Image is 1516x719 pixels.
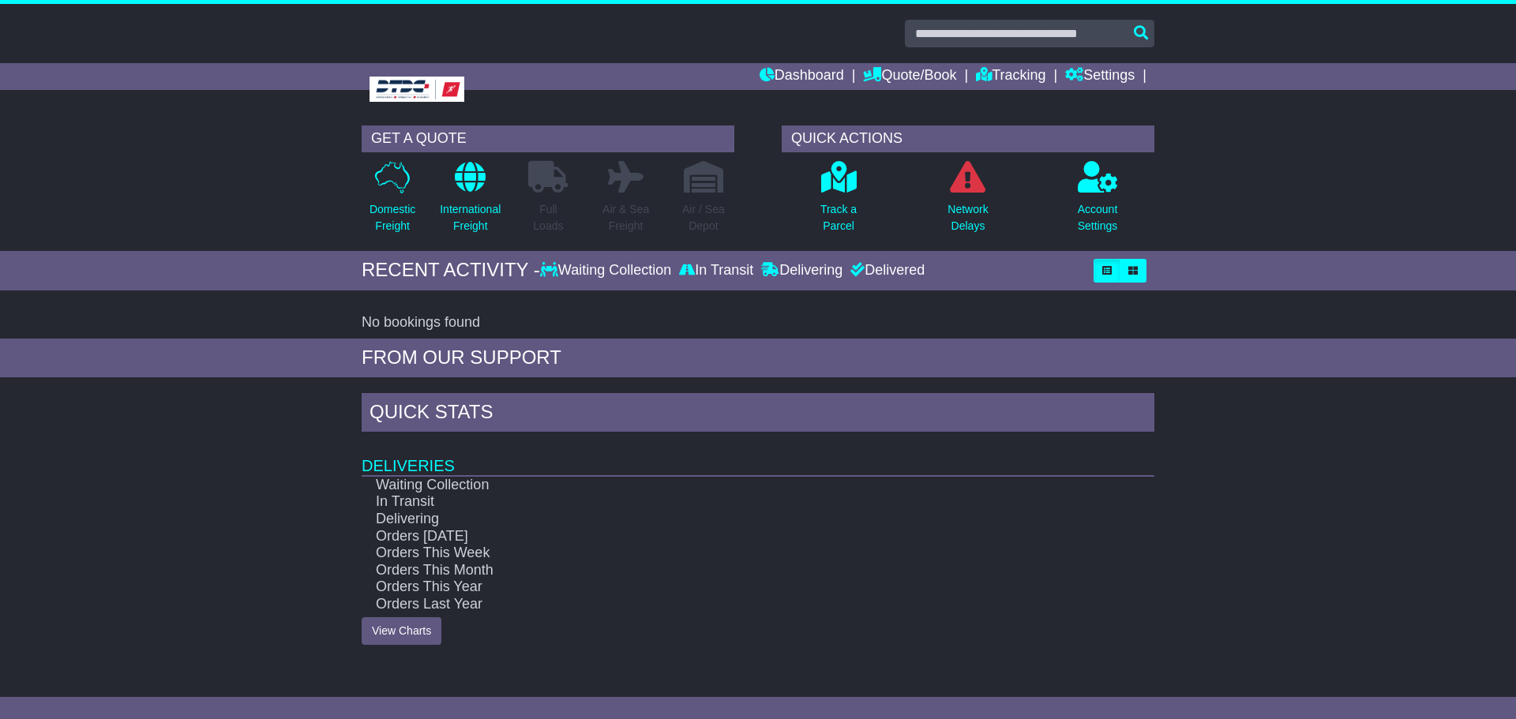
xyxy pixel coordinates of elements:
[1065,63,1135,90] a: Settings
[528,201,568,234] p: Full Loads
[362,476,1077,494] td: Waiting Collection
[439,160,501,243] a: InternationalFreight
[362,617,441,645] a: View Charts
[820,201,857,234] p: Track a Parcel
[362,436,1154,476] td: Deliveries
[369,160,416,243] a: DomesticFreight
[440,201,501,234] p: International Freight
[540,262,675,279] div: Waiting Collection
[362,493,1077,511] td: In Transit
[1077,160,1119,243] a: AccountSettings
[362,259,540,282] div: RECENT ACTIVITY -
[782,125,1154,152] div: QUICK ACTIONS
[947,201,988,234] p: Network Delays
[362,545,1077,562] td: Orders This Week
[362,125,734,152] div: GET A QUOTE
[675,262,757,279] div: In Transit
[362,393,1154,436] div: Quick Stats
[1078,201,1118,234] p: Account Settings
[362,511,1077,528] td: Delivering
[362,579,1077,596] td: Orders This Year
[362,314,1154,331] div: No bookings found
[947,160,989,243] a: NetworkDelays
[362,346,1154,369] div: FROM OUR SUPPORT
[757,262,846,279] div: Delivering
[362,596,1077,613] td: Orders Last Year
[846,262,925,279] div: Delivered
[760,63,844,90] a: Dashboard
[370,201,415,234] p: Domestic Freight
[976,63,1045,90] a: Tracking
[602,201,649,234] p: Air & Sea Freight
[863,63,956,90] a: Quote/Book
[362,528,1077,545] td: Orders [DATE]
[362,562,1077,579] td: Orders This Month
[820,160,857,243] a: Track aParcel
[682,201,725,234] p: Air / Sea Depot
